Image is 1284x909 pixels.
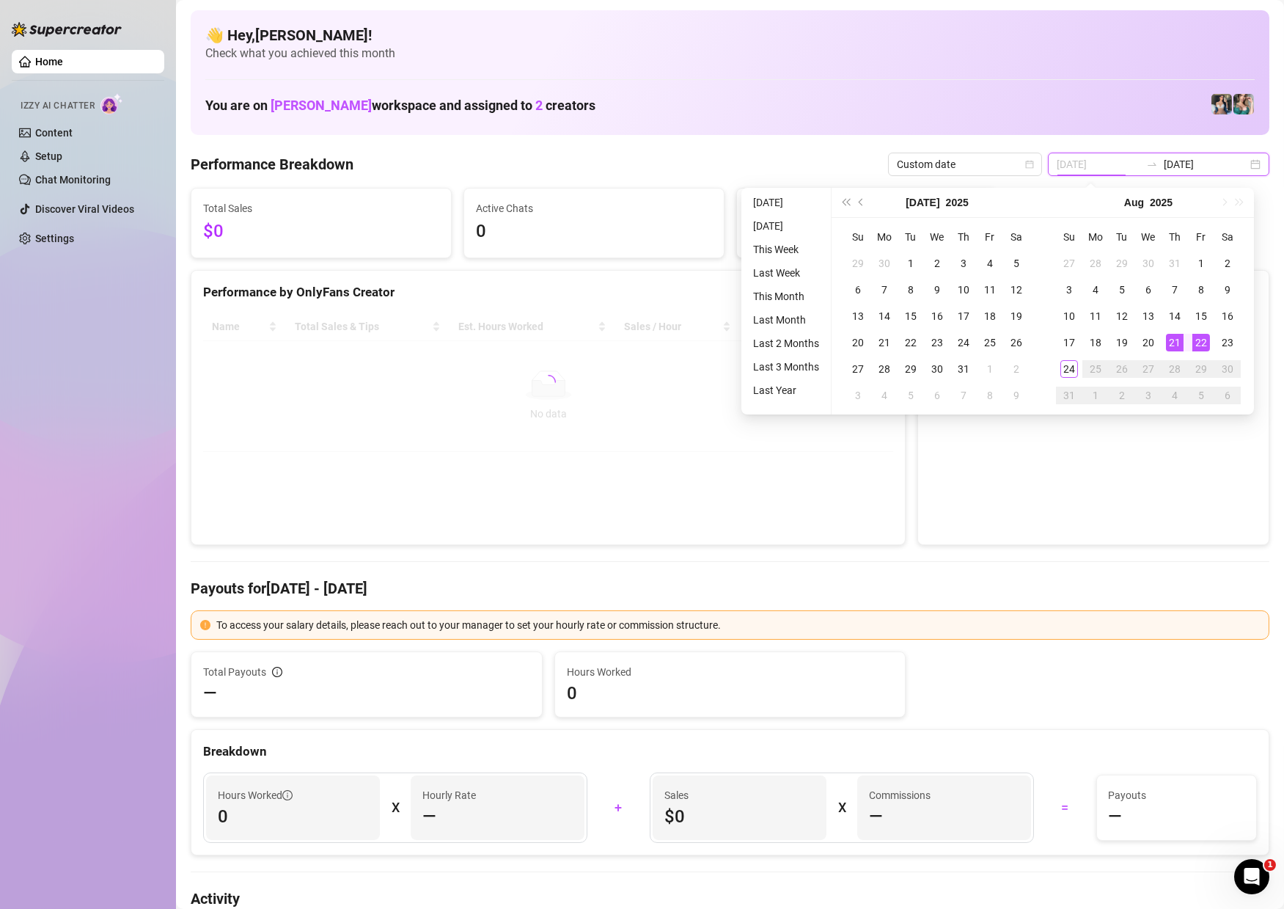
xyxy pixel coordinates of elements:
[928,334,946,351] div: 23
[906,188,939,217] button: Choose a month
[981,281,999,299] div: 11
[1082,329,1109,356] td: 2025-08-18
[1211,94,1232,114] img: Katy
[1214,224,1241,250] th: Sa
[1140,387,1157,404] div: 3
[747,217,825,235] li: [DATE]
[1162,329,1188,356] td: 2025-08-21
[1219,307,1236,325] div: 16
[747,358,825,376] li: Last 3 Months
[203,664,266,680] span: Total Payouts
[871,356,898,382] td: 2025-07-28
[567,682,894,705] span: 0
[849,255,867,272] div: 29
[1003,356,1030,382] td: 2025-08-02
[876,387,893,404] div: 4
[1109,787,1245,803] span: Payouts
[1162,277,1188,303] td: 2025-08-07
[1135,356,1162,382] td: 2025-08-27
[1219,334,1236,351] div: 23
[1082,224,1109,250] th: Mo
[1188,303,1214,329] td: 2025-08-15
[218,805,368,828] span: 0
[1082,277,1109,303] td: 2025-08-04
[924,382,950,409] td: 2025-08-06
[871,250,898,277] td: 2025-06-30
[1188,224,1214,250] th: Fr
[928,307,946,325] div: 16
[845,277,871,303] td: 2025-07-06
[977,356,1003,382] td: 2025-08-01
[924,250,950,277] td: 2025-07-02
[1056,303,1082,329] td: 2025-08-10
[1192,255,1210,272] div: 1
[1146,158,1158,170] span: to
[869,787,931,803] article: Commissions
[272,667,282,677] span: info-circle
[876,307,893,325] div: 14
[1003,224,1030,250] th: Sa
[1087,281,1104,299] div: 4
[1162,382,1188,409] td: 2025-09-04
[1056,250,1082,277] td: 2025-07-27
[1192,307,1210,325] div: 15
[539,373,557,392] span: loading
[845,382,871,409] td: 2025-08-03
[955,255,972,272] div: 3
[1008,360,1025,378] div: 2
[1188,382,1214,409] td: 2025-09-05
[955,360,972,378] div: 31
[898,303,924,329] td: 2025-07-15
[1008,307,1025,325] div: 19
[216,617,1260,633] div: To access your salary details, please reach out to your manager to set your hourly rate or commis...
[1166,307,1184,325] div: 14
[1113,281,1131,299] div: 5
[21,99,95,113] span: Izzy AI Chatter
[871,382,898,409] td: 2025-08-04
[1264,859,1276,871] span: 1
[898,224,924,250] th: Tu
[747,194,825,211] li: [DATE]
[1214,250,1241,277] td: 2025-08-02
[392,796,399,819] div: X
[1140,307,1157,325] div: 13
[1003,303,1030,329] td: 2025-07-19
[838,796,845,819] div: X
[1214,329,1241,356] td: 2025-08-23
[271,98,372,113] span: [PERSON_NAME]
[849,334,867,351] div: 20
[205,25,1255,45] h4: 👋 Hey, [PERSON_NAME] !
[747,335,825,352] li: Last 2 Months
[422,805,436,828] span: —
[849,387,867,404] div: 3
[1166,360,1184,378] div: 28
[1219,281,1236,299] div: 9
[1109,382,1135,409] td: 2025-09-02
[1056,329,1082,356] td: 2025-08-17
[1087,387,1104,404] div: 1
[12,22,122,37] img: logo-BBDzfeDw.svg
[1060,281,1078,299] div: 3
[845,250,871,277] td: 2025-06-29
[950,356,977,382] td: 2025-07-31
[946,188,969,217] button: Choose a year
[902,255,920,272] div: 1
[1214,356,1241,382] td: 2025-08-30
[1060,307,1078,325] div: 10
[871,329,898,356] td: 2025-07-21
[1003,329,1030,356] td: 2025-07-26
[902,334,920,351] div: 22
[1192,334,1210,351] div: 22
[1219,255,1236,272] div: 2
[191,578,1269,599] h4: Payouts for [DATE] - [DATE]
[1113,255,1131,272] div: 29
[876,334,893,351] div: 21
[1166,334,1184,351] div: 21
[924,277,950,303] td: 2025-07-09
[1188,329,1214,356] td: 2025-08-22
[1060,360,1078,378] div: 24
[1188,277,1214,303] td: 2025-08-08
[1109,277,1135,303] td: 2025-08-05
[476,218,712,246] span: 0
[1082,303,1109,329] td: 2025-08-11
